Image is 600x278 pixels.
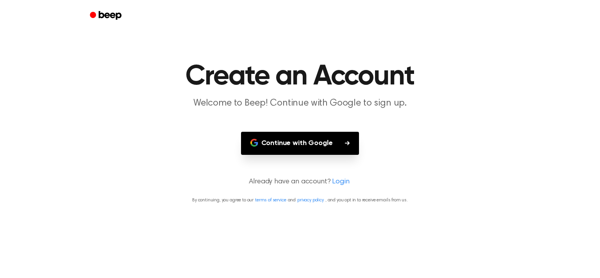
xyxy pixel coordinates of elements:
a: privacy policy [297,198,324,203]
p: Welcome to Beep! Continue with Google to sign up. [150,97,450,110]
a: Login [332,177,349,187]
button: Continue with Google [241,132,359,155]
a: Beep [84,8,129,23]
p: By continuing, you agree to our and , and you opt in to receive emails from us. [9,197,591,204]
h1: Create an Account [100,63,500,91]
a: terms of service [255,198,286,203]
p: Already have an account? [9,177,591,187]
